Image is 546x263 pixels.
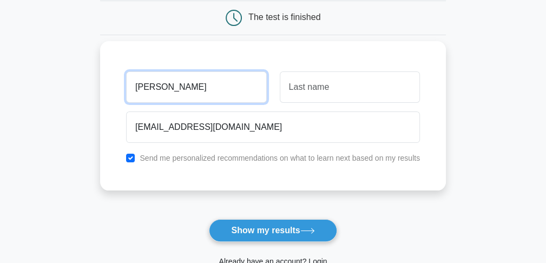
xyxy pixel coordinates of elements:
[126,71,266,103] input: First name
[248,12,320,22] div: The test is finished
[126,111,420,143] input: Email
[280,71,420,103] input: Last name
[209,219,337,242] button: Show my results
[140,154,420,162] label: Send me personalized recommendations on what to learn next based on my results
